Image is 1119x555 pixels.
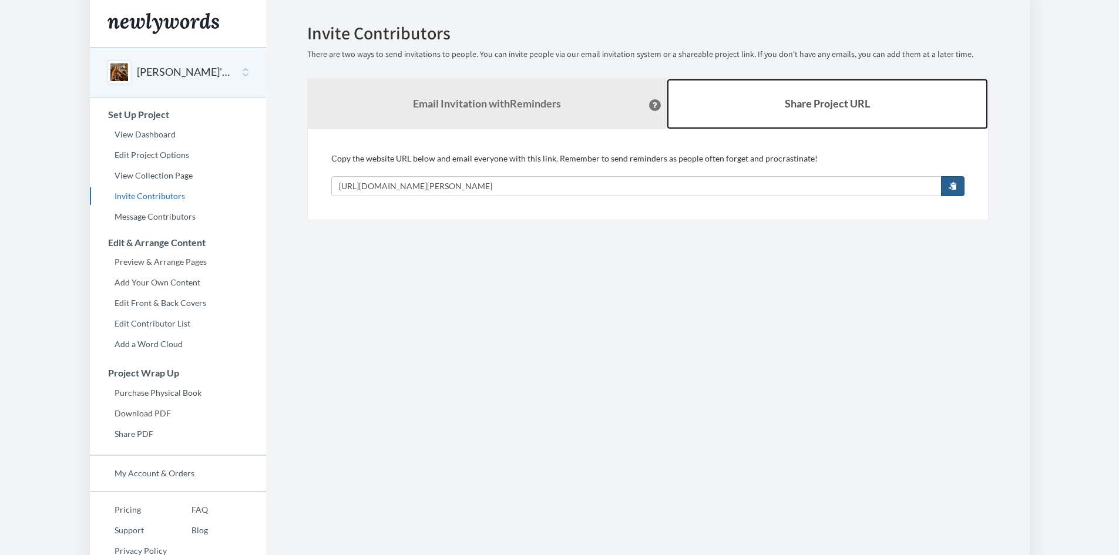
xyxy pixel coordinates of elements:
p: There are two ways to send invitations to people. You can invite people via our email invitation ... [307,49,989,60]
a: Add Your Own Content [90,274,266,291]
strong: Email Invitation with Reminders [413,97,561,110]
a: Purchase Physical Book [90,384,266,402]
a: Share PDF [90,425,266,443]
a: FAQ [167,501,208,519]
h3: Project Wrap Up [90,368,266,378]
h2: Invite Contributors [307,23,989,43]
div: Copy the website URL below and email everyone with this link. Remember to send reminders as peopl... [331,153,965,196]
h3: Edit & Arrange Content [90,237,266,248]
a: Pricing [90,501,167,519]
a: View Dashboard [90,126,266,143]
a: Edit Project Options [90,146,266,164]
a: Download PDF [90,405,266,422]
a: Blog [167,522,208,539]
a: Edit Front & Back Covers [90,294,266,312]
a: View Collection Page [90,167,266,184]
h3: Set Up Project [90,109,266,120]
a: Message Contributors [90,208,266,226]
a: Edit Contributor List [90,315,266,332]
a: My Account & Orders [90,465,266,482]
img: Newlywords logo [107,13,219,34]
a: Preview & Arrange Pages [90,253,266,271]
a: Support [90,522,167,539]
b: Share Project URL [785,97,870,110]
a: Invite Contributors [90,187,266,205]
span: Support [23,8,66,19]
button: [PERSON_NAME]'s Retirement [137,65,232,80]
a: Add a Word Cloud [90,335,266,353]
